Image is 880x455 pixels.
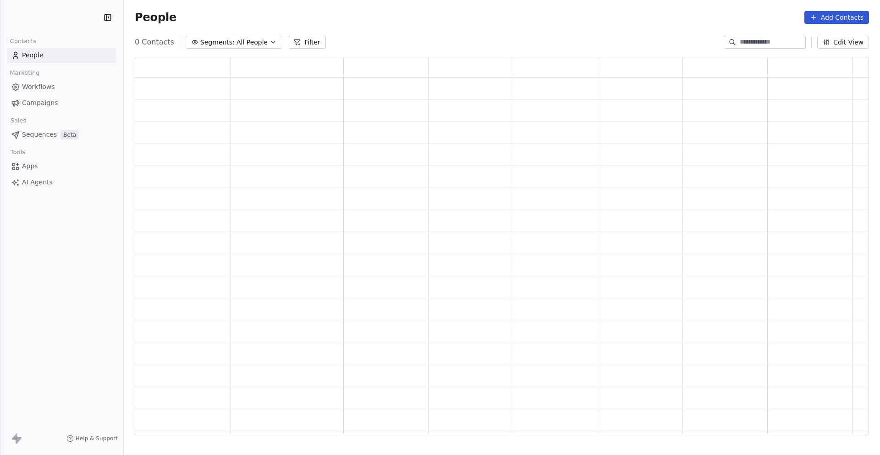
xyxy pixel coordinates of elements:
span: Workflows [22,82,55,92]
a: Workflows [7,79,116,94]
span: People [135,11,176,24]
a: Apps [7,159,116,174]
a: Help & Support [66,435,118,442]
span: All People [236,38,268,47]
span: Campaigns [22,98,58,108]
span: Apps [22,161,38,171]
a: People [7,48,116,63]
a: SequencesBeta [7,127,116,142]
span: Sequences [22,130,57,139]
button: Edit View [817,36,869,49]
span: Marketing [6,66,44,80]
span: Tools [6,145,29,159]
span: Segments: [200,38,235,47]
span: Help & Support [76,435,118,442]
span: AI Agents [22,178,53,187]
button: Add Contacts [804,11,869,24]
span: People [22,50,44,60]
span: Contacts [6,34,40,48]
span: Beta [60,130,79,139]
span: Sales [6,114,30,128]
a: AI Agents [7,175,116,190]
button: Filter [288,36,326,49]
span: 0 Contacts [135,37,174,48]
a: Campaigns [7,95,116,111]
